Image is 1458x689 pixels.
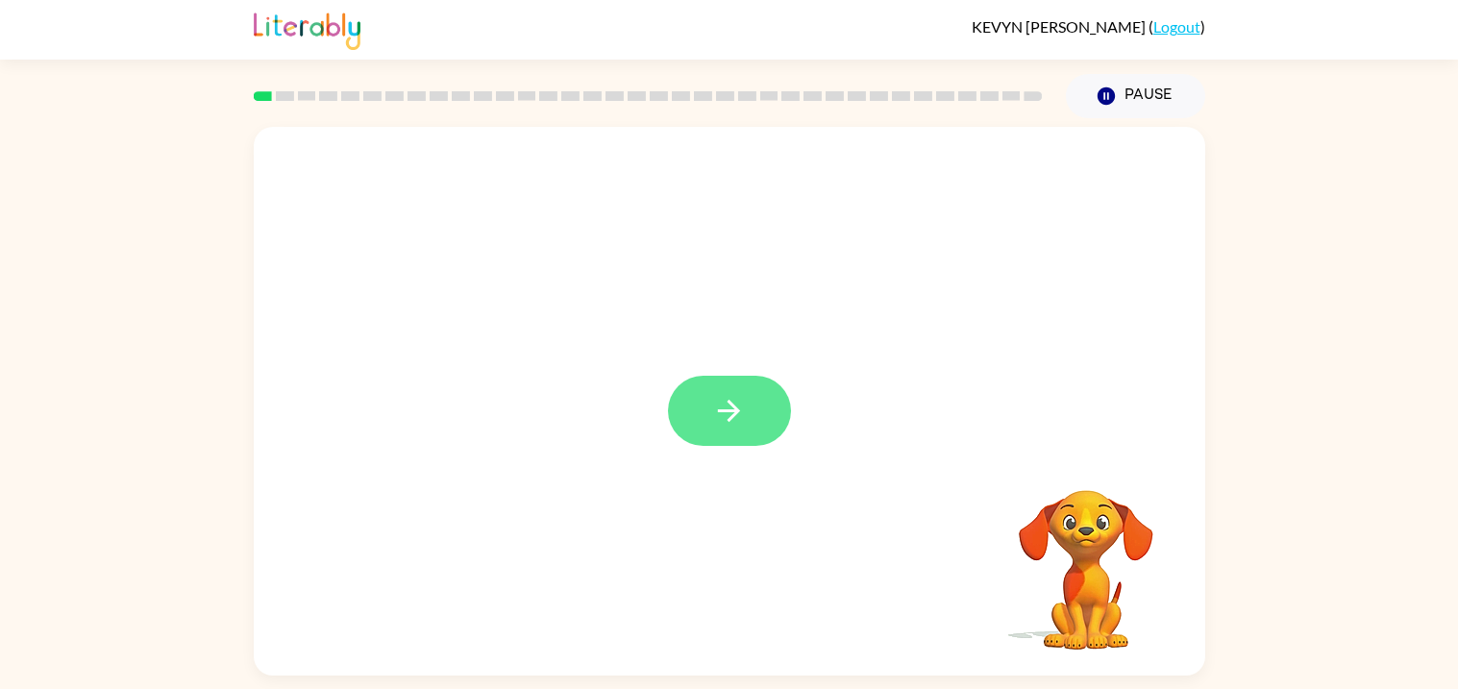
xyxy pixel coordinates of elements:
[1066,74,1205,118] button: Pause
[972,17,1205,36] div: ( )
[254,8,360,50] img: Literably
[1153,17,1200,36] a: Logout
[990,460,1182,652] video: Your browser must support playing .mp4 files to use Literably. Please try using another browser.
[972,17,1149,36] span: KEVYN [PERSON_NAME]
